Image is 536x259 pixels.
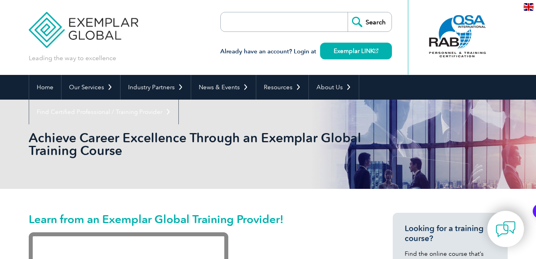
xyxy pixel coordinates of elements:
a: Resources [256,75,309,100]
a: About Us [309,75,359,100]
a: Industry Partners [121,75,191,100]
a: Exemplar LINK [320,43,392,59]
p: Leading the way to excellence [29,54,116,63]
a: Our Services [61,75,120,100]
img: contact-chat.png [496,219,516,239]
img: en [524,3,534,11]
h2: Learn from an Exemplar Global Training Provider! [29,213,364,226]
h3: Looking for a training course? [405,224,496,243]
h2: Achieve Career Excellence Through an Exemplar Global Training Course [29,131,364,157]
h3: Already have an account? Login at [220,47,392,57]
img: open_square.png [374,49,378,53]
a: News & Events [191,75,256,100]
input: Search [348,12,392,31]
a: Find Certified Professional / Training Provider [29,100,178,124]
a: Home [29,75,61,100]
